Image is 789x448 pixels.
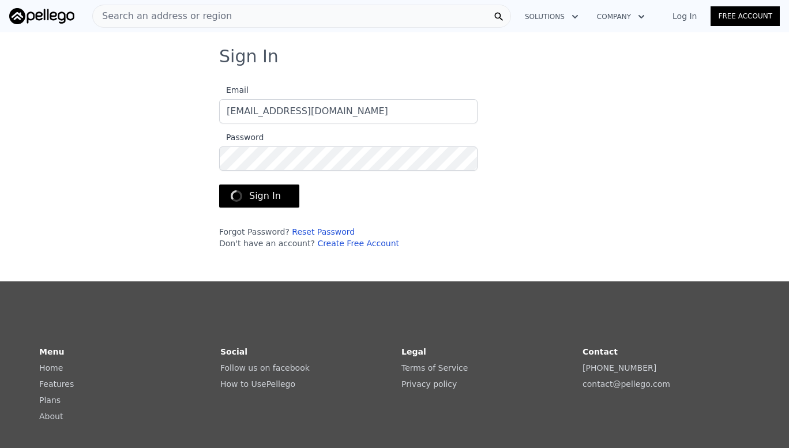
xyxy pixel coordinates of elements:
[219,133,264,142] span: Password
[219,85,249,95] span: Email
[220,379,295,389] a: How to UsePellego
[583,347,618,356] strong: Contact
[401,363,468,372] a: Terms of Service
[39,347,64,356] strong: Menu
[317,239,399,248] a: Create Free Account
[220,347,247,356] strong: Social
[292,227,355,236] a: Reset Password
[9,8,74,24] img: Pellego
[588,6,654,27] button: Company
[516,6,588,27] button: Solutions
[583,363,656,372] a: [PHONE_NUMBER]
[711,6,780,26] a: Free Account
[220,363,310,372] a: Follow us on facebook
[583,379,670,389] a: contact@pellego.com
[219,185,299,208] button: Sign In
[401,379,457,389] a: Privacy policy
[93,9,232,23] span: Search an address or region
[659,10,711,22] a: Log In
[39,412,63,421] a: About
[219,226,478,249] div: Forgot Password? Don't have an account?
[39,363,63,372] a: Home
[219,146,478,171] input: Password
[39,396,61,405] a: Plans
[39,379,74,389] a: Features
[401,347,426,356] strong: Legal
[219,46,570,67] h3: Sign In
[219,99,478,123] input: Email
